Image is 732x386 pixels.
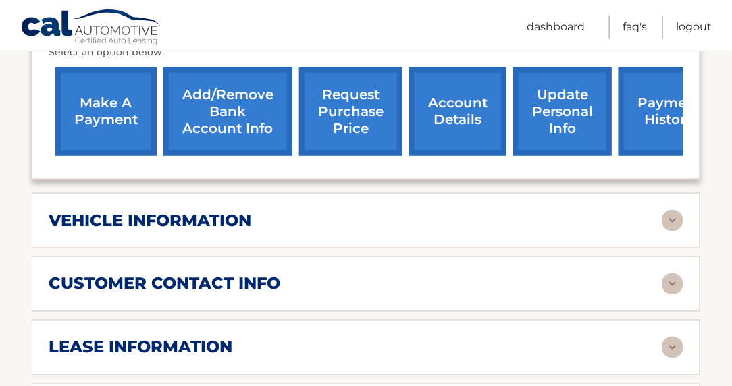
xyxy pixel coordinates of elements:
h2: vehicle information [49,211,251,231]
a: FAQ's [623,16,647,39]
img: accordion-rest.svg [662,337,683,358]
a: Dashboard [527,16,585,39]
a: account details [409,67,506,156]
a: Cal Automotive [20,9,162,48]
img: accordion-rest.svg [662,210,683,231]
h2: customer contact info [49,274,280,294]
a: make a payment [55,67,157,156]
a: update personal info [513,67,612,156]
a: Logout [676,16,712,39]
p: Select an option below: [49,45,683,61]
h2: lease information [49,337,232,358]
a: payment history [619,67,720,156]
img: accordion-rest.svg [662,273,683,295]
a: request purchase price [299,67,402,156]
a: Add/Remove bank account info [163,67,292,156]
